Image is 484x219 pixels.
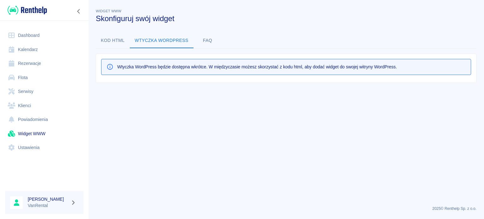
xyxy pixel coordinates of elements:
[5,84,84,99] a: Serwisy
[8,5,47,15] img: Renthelp logo
[28,196,68,202] h6: [PERSON_NAME]
[5,43,84,57] a: Kalendarz
[5,127,84,141] a: Widget WWW
[96,33,130,48] button: Kod html
[5,141,84,155] a: Ustawienia
[5,56,84,71] a: Rezerwacje
[5,99,84,113] a: Klienci
[96,14,476,23] h3: Skonfiguruj swój widget
[193,33,222,48] button: FAQ
[74,7,84,15] button: Zwiń nawigację
[130,33,193,48] button: Wtyczka wordpress
[5,112,84,127] a: Powiadomienia
[96,206,476,211] p: 2025 © Renthelp Sp. z o.o.
[5,71,84,85] a: Flota
[96,9,121,13] span: Widget WWW
[5,28,84,43] a: Dashboard
[28,202,68,209] p: VanRental
[5,5,47,15] a: Renthelp logo
[117,64,397,70] p: Wtyczka WordPress będzie dostępna wkrótce. W międzyczasie możesz skorzystać z kodu html, aby doda...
